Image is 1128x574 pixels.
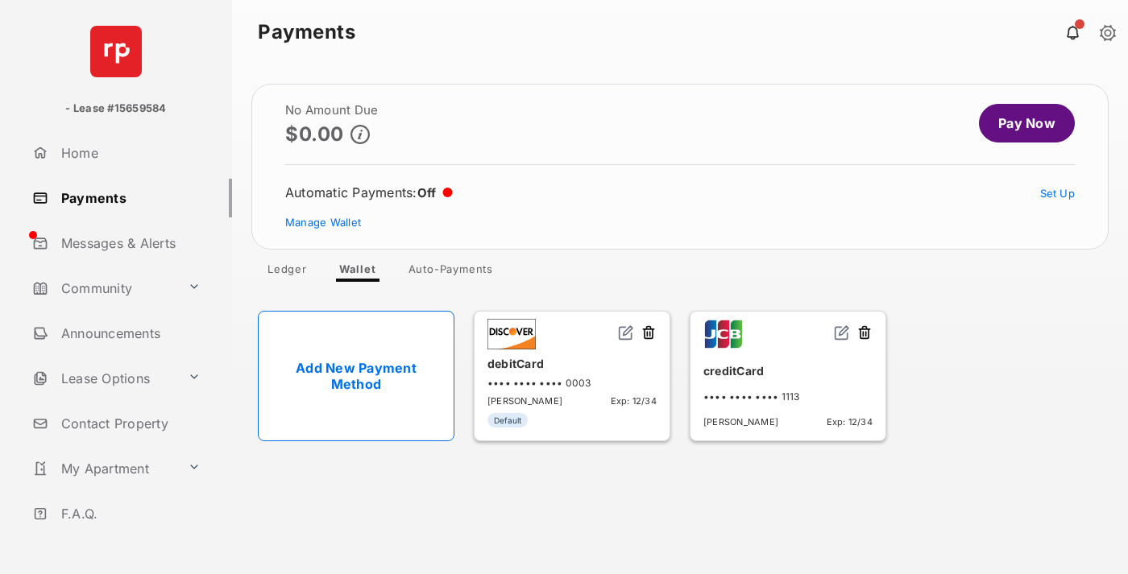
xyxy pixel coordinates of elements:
a: Home [26,134,232,172]
a: Ledger [255,262,320,282]
div: •••• •••• •••• 0003 [487,377,657,389]
span: Exp: 12/34 [827,416,873,427]
div: debitCard [487,350,657,377]
span: [PERSON_NAME] [487,395,562,407]
a: F.A.Q. [26,494,232,533]
a: Lease Options [26,359,181,398]
strong: Payments [258,23,355,42]
div: creditCard [703,357,873,384]
div: •••• •••• •••• 1113 [703,390,873,403]
a: Announcements [26,314,232,353]
a: Payments [26,179,232,217]
a: Manage Wallet [285,216,361,229]
div: Automatic Payments : [285,184,453,200]
p: $0.00 [285,123,344,145]
a: My Apartment [26,449,181,488]
a: Messages & Alerts [26,224,232,262]
a: Contact Property [26,404,232,443]
a: Set Up [1040,187,1076,200]
span: [PERSON_NAME] [703,416,778,427]
img: svg+xml;base64,PHN2ZyB4bWxucz0iaHR0cDovL3d3dy53My5vcmcvMjAwMC9zdmciIHdpZHRoPSI2NCIgaGVpZ2h0PSI2NC... [90,26,142,77]
img: svg+xml;base64,PHN2ZyB2aWV3Qm94PSIwIDAgMjQgMjQiIHdpZHRoPSIxNiIgaGVpZ2h0PSIxNiIgZmlsbD0ibm9uZSIgeG... [834,324,850,341]
img: svg+xml;base64,PHN2ZyB2aWV3Qm94PSIwIDAgMjQgMjQiIHdpZHRoPSIxNiIgaGVpZ2h0PSIxNiIgZmlsbD0ibm9uZSIgeG... [618,324,634,341]
span: Exp: 12/34 [611,395,657,407]
h2: No Amount Due [285,104,378,117]
a: Add New Payment Method [258,311,454,441]
a: Wallet [326,262,389,282]
a: Auto-Payments [396,262,506,282]
a: Community [26,269,181,308]
span: Off [417,185,437,200]
p: - Lease #15659584 [65,101,166,117]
